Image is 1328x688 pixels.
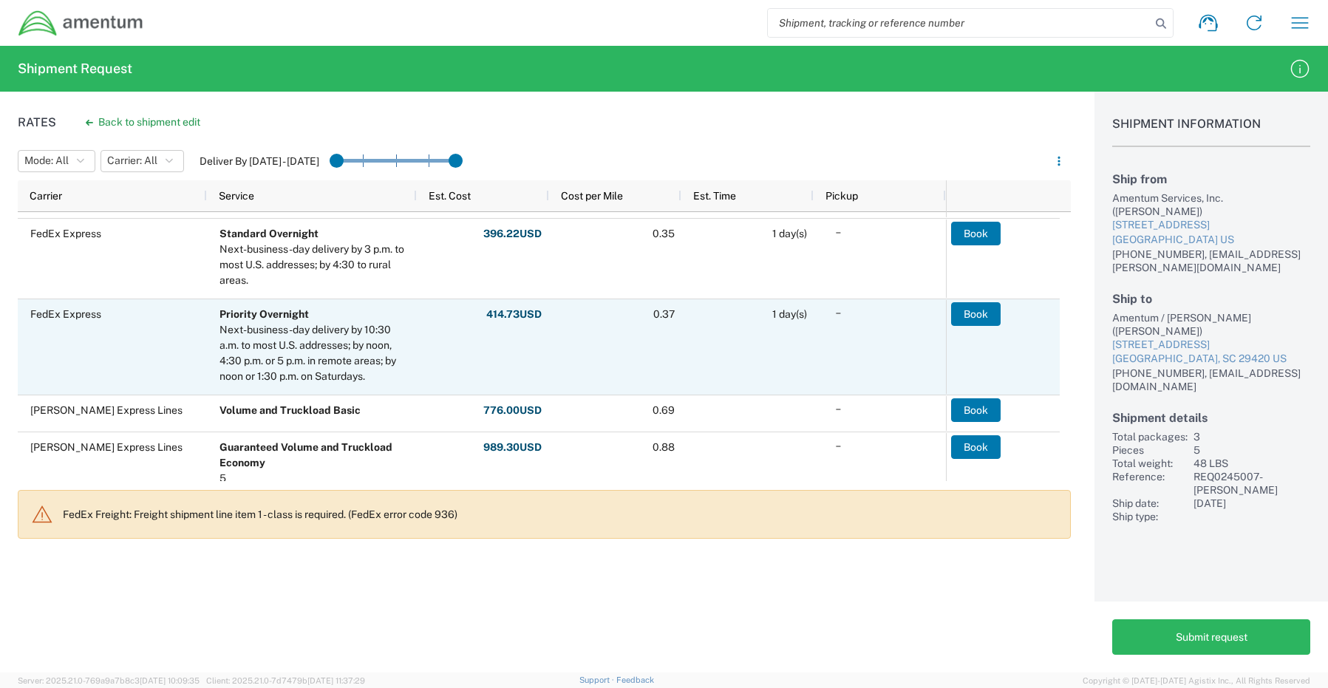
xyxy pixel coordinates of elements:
div: 48 LBS [1194,457,1310,470]
span: 989.30 USD [483,440,542,454]
p: FedEx Freight: Freight shipment line item 1 - class is required. (FedEx error code 936) [63,508,1058,521]
span: FedEx Express [30,228,101,239]
div: Total weight: [1112,457,1188,470]
div: Standard Overnight [219,226,410,242]
a: [STREET_ADDRESS][GEOGRAPHIC_DATA], SC 29420 US [1112,338,1310,367]
h2: Ship from [1112,172,1310,186]
div: [GEOGRAPHIC_DATA] US [1112,233,1310,248]
div: Next-business-day delivery by 10:30 a.m. to most U.S. addresses; by noon, 4:30 p.m. or 5 p.m. in ... [219,322,410,384]
button: 776.00USD [483,398,542,422]
div: Volume and Truckload Basic [219,403,361,418]
div: [STREET_ADDRESS] [1112,218,1310,233]
label: Deliver By [DATE] - [DATE] [200,154,319,168]
span: Est. Cost [429,190,471,202]
span: [DATE] 11:37:29 [307,676,365,685]
div: 5 [219,471,410,486]
button: Book [951,435,1001,459]
span: 776.00 USD [483,403,542,418]
span: Estes Express Lines [30,404,183,416]
span: Carrier: All [107,154,157,168]
button: 989.30USD [483,435,542,459]
span: [DATE] 10:09:35 [140,676,200,685]
h1: Rates [18,115,56,129]
h2: Ship to [1112,292,1310,306]
div: [GEOGRAPHIC_DATA], SC 29420 US [1112,352,1310,367]
span: Service [219,190,254,202]
span: FedEx Express [30,308,101,320]
button: Mode: All [18,150,95,172]
div: [PHONE_NUMBER], [EMAIL_ADDRESS][DOMAIN_NAME] [1112,367,1310,393]
div: Ship type: [1112,510,1188,523]
span: 0.35 [653,228,675,239]
a: Support [579,675,616,684]
span: Copyright © [DATE]-[DATE] Agistix Inc., All Rights Reserved [1083,674,1310,687]
h2: Shipment Request [18,60,132,78]
div: 5 [1194,443,1310,457]
span: 0.37 [653,308,675,320]
button: Submit request [1112,619,1310,655]
span: Mode: All [24,154,69,168]
div: Ship date: [1112,497,1188,510]
button: Book [951,302,1001,326]
div: Reference: [1112,470,1188,497]
div: 3 [1194,430,1310,443]
span: Cost per Mile [561,190,623,202]
div: Priority Overnight [219,307,410,322]
button: Back to shipment edit [74,109,212,135]
span: 0.69 [653,404,675,416]
span: Estes Express Lines [30,441,183,453]
a: Feedback [616,675,654,684]
div: REQ0245007- [PERSON_NAME] [1194,470,1310,497]
img: dyncorp [18,10,144,37]
button: 414.73USD [486,302,542,326]
div: Pieces [1112,443,1188,457]
span: 1 day(s) [772,228,807,239]
span: Server: 2025.21.0-769a9a7b8c3 [18,676,200,685]
input: Shipment, tracking or reference number [768,9,1151,37]
div: [STREET_ADDRESS] [1112,338,1310,352]
button: Book [951,398,1001,422]
span: Client: 2025.21.0-7d7479b [206,676,365,685]
span: 1 day(s) [772,308,807,320]
h1: Shipment Information [1112,117,1310,147]
button: Book [951,222,1001,245]
div: [PHONE_NUMBER], [EMAIL_ADDRESS][PERSON_NAME][DOMAIN_NAME] [1112,248,1310,274]
span: Carrier [30,190,62,202]
div: Guaranteed Volume and Truckload Economy [219,440,410,471]
button: Carrier: All [101,150,184,172]
div: Amentum / [PERSON_NAME] ([PERSON_NAME]) [1112,311,1310,338]
div: Next-business-day delivery by 3 p.m. to most U.S. addresses; by 4:30 to rural areas. [219,242,410,288]
div: [DATE] [1194,497,1310,510]
span: 0.88 [653,441,675,453]
h2: Shipment details [1112,411,1310,425]
span: 414.73 USD [486,307,542,321]
div: Total packages: [1112,430,1188,443]
span: Est. Time [693,190,736,202]
a: [STREET_ADDRESS][GEOGRAPHIC_DATA] US [1112,218,1310,247]
span: Pickup [825,190,858,202]
div: Amentum Services, Inc. ([PERSON_NAME]) [1112,191,1310,218]
button: 396.22USD [483,222,542,245]
span: 396.22 USD [483,227,542,241]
